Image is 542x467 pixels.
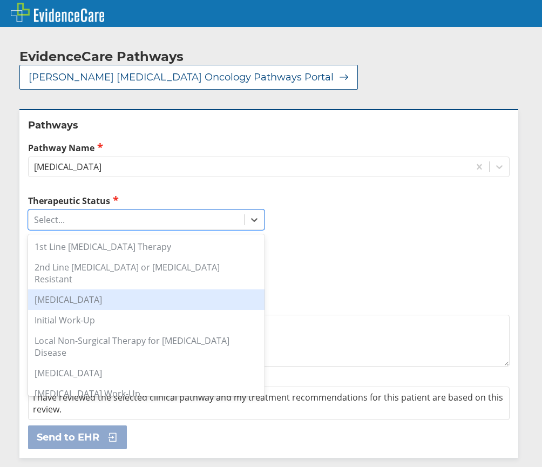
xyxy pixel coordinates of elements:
[28,119,510,132] h2: Pathways
[28,289,265,310] div: [MEDICAL_DATA]
[37,431,99,444] span: Send to EHR
[28,330,265,363] div: Local Non-Surgical Therapy for [MEDICAL_DATA] Disease
[28,257,265,289] div: 2nd Line [MEDICAL_DATA] or [MEDICAL_DATA] Resistant
[33,391,503,415] span: I have reviewed the selected clinical pathway and my treatment recommendations for this patient a...
[28,236,265,257] div: 1st Line [MEDICAL_DATA] Therapy
[34,161,101,173] div: [MEDICAL_DATA]
[34,214,65,226] div: Select...
[28,300,510,312] label: Additional Details
[28,383,265,404] div: [MEDICAL_DATA] Work-Up
[19,49,184,65] h2: EvidenceCare Pathways
[11,3,104,22] img: EvidenceCare
[28,425,127,449] button: Send to EHR
[28,141,510,154] label: Pathway Name
[19,65,358,90] button: [PERSON_NAME] [MEDICAL_DATA] Oncology Pathways Portal
[29,71,334,84] span: [PERSON_NAME] [MEDICAL_DATA] Oncology Pathways Portal
[28,363,265,383] div: [MEDICAL_DATA]
[28,310,265,330] div: Initial Work-Up
[28,194,265,207] label: Therapeutic Status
